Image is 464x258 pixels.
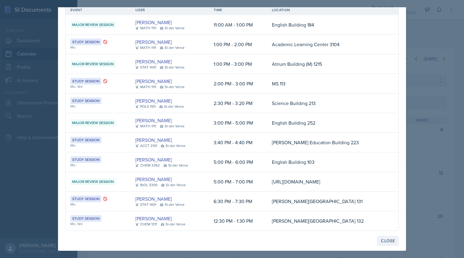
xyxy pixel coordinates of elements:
div: Close [381,238,395,243]
th: Event [66,5,130,15]
div: MATH 1111 [135,45,156,50]
td: [PERSON_NAME][GEOGRAPHIC_DATA] 132 [267,211,387,231]
td: 11:00 AM - 1:00 PM [209,15,267,35]
div: Study Session [70,97,101,104]
td: 3:00 PM - 5:00 PM [209,113,267,133]
th: Location [267,5,387,15]
div: MATH 1111 [135,25,156,31]
div: SI-der Verse [160,84,185,90]
div: Major Review Session [70,178,116,185]
td: Academic Learning Center 3104 [267,35,387,54]
td: English Building 103 [267,152,387,172]
div: Study Session [70,39,101,45]
td: [URL][DOMAIN_NAME] [267,172,387,192]
div: STAT 1401 [135,202,156,207]
a: [PERSON_NAME] [135,215,172,222]
td: 5:00 PM - 7:00 PM [209,172,267,192]
td: [PERSON_NAME][GEOGRAPHIC_DATA] 131 [267,192,387,211]
div: CHEM 1211 [135,221,157,227]
div: Mo [70,202,126,207]
div: Study Session [70,156,101,163]
a: [PERSON_NAME] [135,38,172,46]
div: SI-der Verse [160,65,185,70]
div: SI-der Verse [163,163,188,168]
div: CHEM 3362 [135,163,160,168]
a: [PERSON_NAME] [135,97,172,104]
div: SI-der Verse [161,143,185,148]
td: [PERSON_NAME] Education Building 223 [267,133,387,152]
a: [PERSON_NAME] [135,176,172,183]
div: Major Review Session [70,119,116,126]
div: SI-der Verse [160,202,185,207]
div: SI-der Verse [160,123,185,129]
div: Mo, We [70,84,126,89]
div: MATH 1111 [135,84,156,90]
td: 6:30 PM - 7:30 PM [209,192,267,211]
td: English Building 184 [267,15,387,35]
a: [PERSON_NAME] [135,156,172,163]
div: ACCT 2101 [135,143,157,148]
th: Time [209,5,267,15]
div: Mo, We [70,221,126,227]
td: 12:30 PM - 1:30 PM [209,211,267,231]
td: MS 113 [267,74,387,94]
a: [PERSON_NAME] [135,117,172,124]
div: SI-der Verse [160,45,185,50]
td: 3:40 PM - 4:40 PM [209,133,267,152]
div: Mo [70,45,126,50]
div: SI-der Verse [161,182,186,188]
button: Close [377,236,399,246]
td: 1:00 PM - 3:00 PM [209,54,267,74]
td: 1:00 PM - 2:00 PM [209,35,267,54]
th: User [130,5,209,15]
div: Study Session [70,215,101,222]
div: Study Session [70,137,101,143]
div: SI-der Verse [161,221,185,227]
div: SI-der Verse [159,104,184,109]
a: [PERSON_NAME] [135,58,172,65]
div: Study Session [70,78,101,84]
a: [PERSON_NAME] [135,78,172,85]
td: Science Building 213 [267,94,387,113]
a: [PERSON_NAME] [135,136,172,144]
div: STAT 1401 [135,65,156,70]
div: BIOL 3300 [135,182,157,188]
td: 5:00 PM - 6:00 PM [209,152,267,172]
div: POLS 1101 [135,104,156,109]
div: Mo [70,143,126,148]
td: English Building 252 [267,113,387,133]
div: Study Session [70,196,101,202]
div: Major Review Session [70,21,116,28]
a: [PERSON_NAME] [135,195,172,202]
div: SI-der Verse [160,25,185,31]
td: Atrium Building (M) 1215 [267,54,387,74]
div: Mo [70,104,126,109]
div: Mo [70,162,126,168]
a: [PERSON_NAME] [135,19,172,26]
td: 2:30 PM - 3:20 PM [209,94,267,113]
div: Major Review Session [70,61,116,67]
td: 2:00 PM - 3:00 PM [209,74,267,94]
div: MATH 1111 [135,123,156,129]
